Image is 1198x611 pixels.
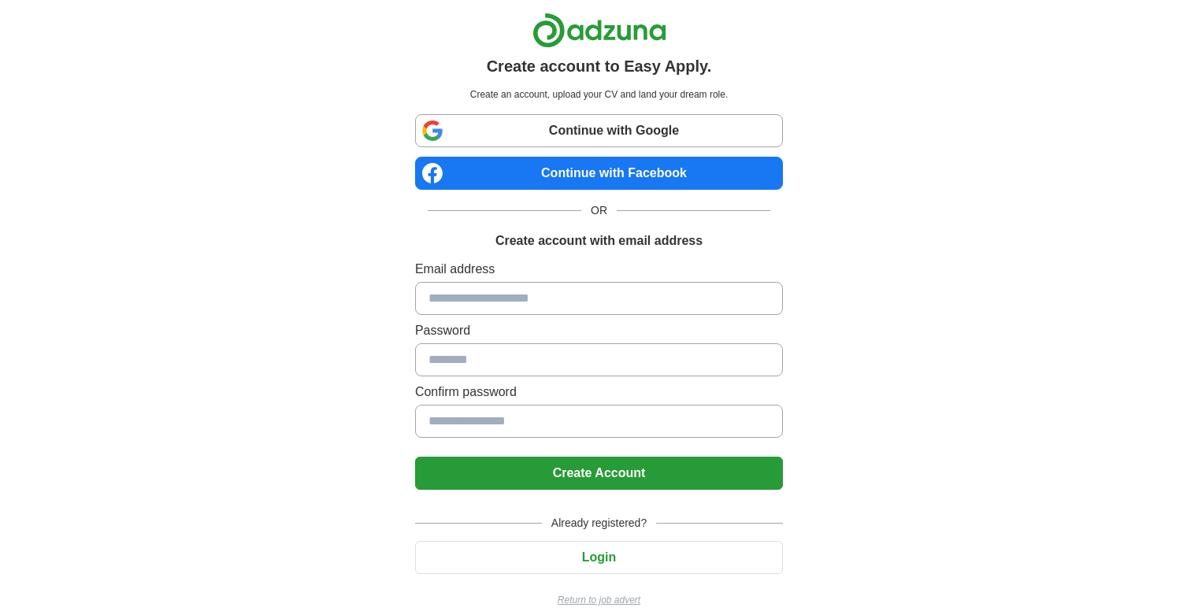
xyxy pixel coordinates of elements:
[415,157,783,190] a: Continue with Facebook
[418,87,780,102] p: Create an account, upload your CV and land your dream role.
[415,321,783,340] label: Password
[532,13,666,48] img: Adzuna logo
[581,202,617,219] span: OR
[415,550,783,564] a: Login
[415,260,783,279] label: Email address
[415,457,783,490] button: Create Account
[542,515,656,531] span: Already registered?
[415,541,783,574] button: Login
[415,114,783,147] a: Continue with Google
[415,593,783,607] a: Return to job advert
[415,383,783,402] label: Confirm password
[495,231,703,250] h1: Create account with email address
[487,54,712,78] h1: Create account to Easy Apply.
